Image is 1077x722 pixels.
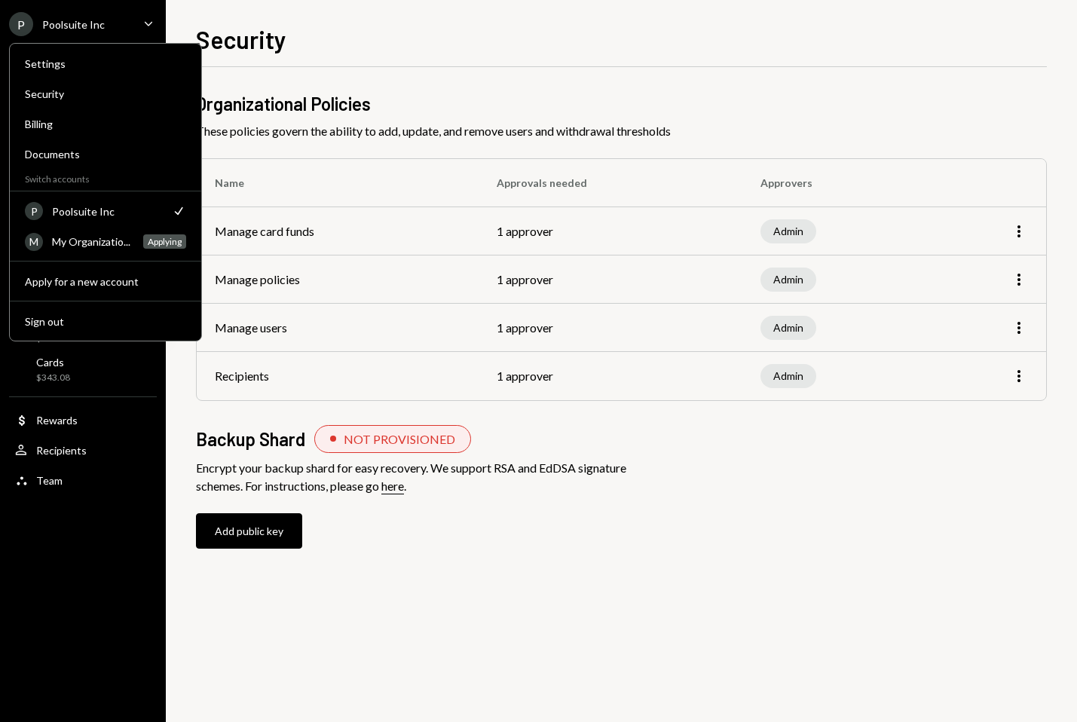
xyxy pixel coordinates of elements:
[16,308,195,335] button: Sign out
[36,474,63,487] div: Team
[344,432,455,446] div: NOT PROVISIONED
[143,234,186,249] div: Applying
[197,304,479,352] td: Manage users
[52,205,162,218] div: Poolsuite Inc
[36,414,78,427] div: Rewards
[25,118,186,130] div: Billing
[25,233,43,251] div: M
[479,159,742,207] th: Approvals needed
[479,255,742,304] td: 1 approver
[10,170,201,185] div: Switch accounts
[25,315,186,328] div: Sign out
[42,18,105,31] div: Poolsuite Inc
[25,148,186,161] div: Documents
[36,356,70,369] div: Cards
[36,444,87,457] div: Recipients
[36,372,70,384] div: $343.08
[196,24,286,54] h1: Security
[760,219,816,243] div: Admin
[16,110,195,137] a: Billing
[196,91,371,116] h2: Organizational Policies
[196,513,302,549] button: Add public key
[197,352,479,400] td: Recipients
[196,459,627,495] div: Encrypt your backup shard for easy recovery. We support RSA and EdDSA signature schemes. For inst...
[197,207,479,255] td: Manage card funds
[479,304,742,352] td: 1 approver
[16,268,195,295] button: Apply for a new account
[742,159,934,207] th: Approvers
[197,159,479,207] th: Name
[16,228,195,255] a: MMy Organizatio...Applying
[479,352,742,400] td: 1 approver
[25,202,43,220] div: P
[760,268,816,292] div: Admin
[16,80,195,107] a: Security
[760,316,816,340] div: Admin
[479,207,742,255] td: 1 approver
[197,255,479,304] td: Manage policies
[760,364,816,388] div: Admin
[9,406,157,433] a: Rewards
[196,427,305,451] h2: Backup Shard
[9,351,157,387] a: Cards$343.08
[9,436,157,463] a: Recipients
[25,57,186,70] div: Settings
[16,50,195,77] a: Settings
[9,12,33,36] div: P
[25,275,186,288] div: Apply for a new account
[196,122,1047,140] span: These policies govern the ability to add, update, and remove users and withdrawal thresholds
[16,140,195,167] a: Documents
[25,87,186,100] div: Security
[381,479,404,494] a: here
[9,467,157,494] a: Team
[52,235,134,248] div: My Organizatio...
